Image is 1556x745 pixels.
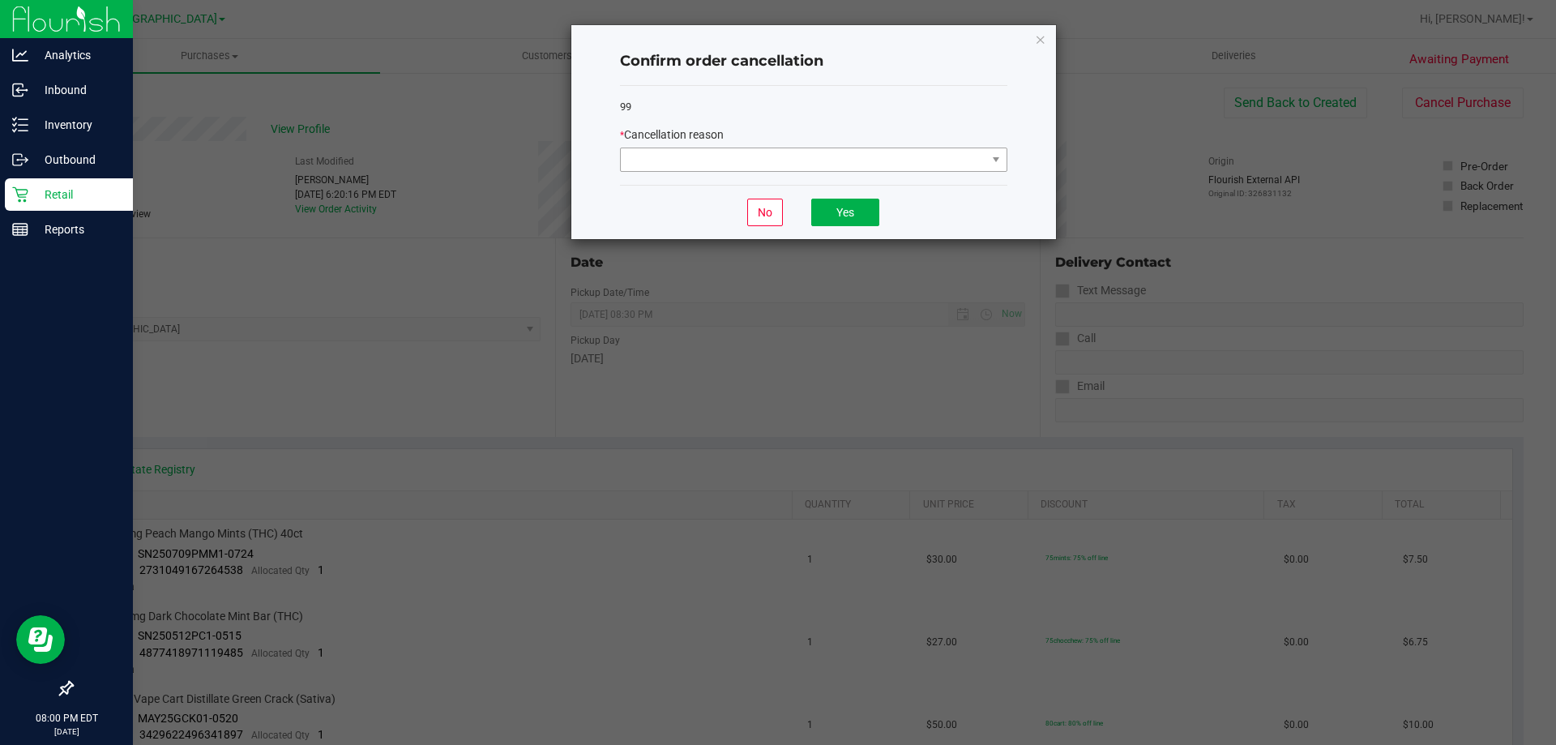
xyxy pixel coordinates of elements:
[620,51,1007,72] h4: Confirm order cancellation
[624,128,724,141] span: Cancellation reason
[811,199,879,226] button: Yes
[747,199,783,226] button: No
[620,101,631,113] span: 99
[16,615,65,664] iframe: Resource center
[1035,29,1046,49] button: Close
